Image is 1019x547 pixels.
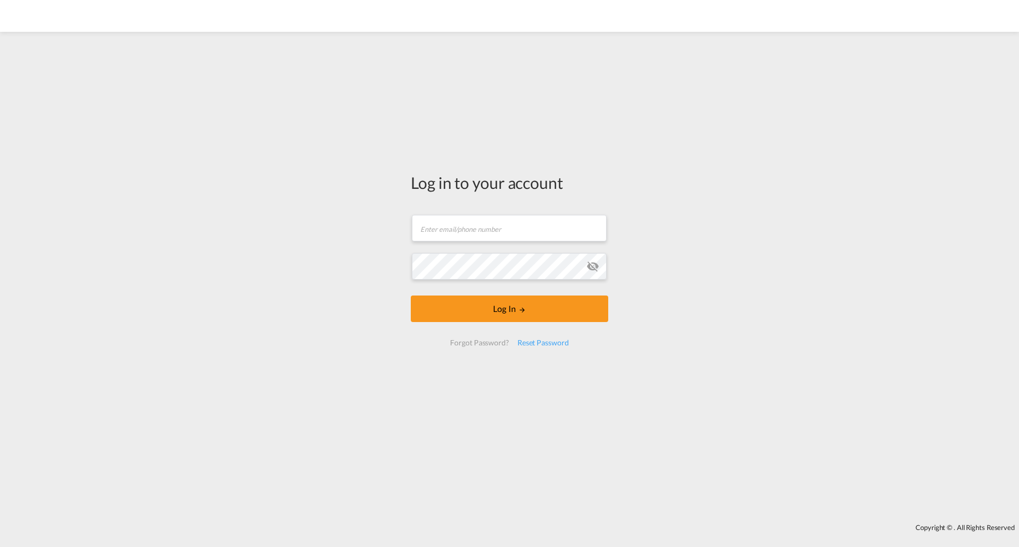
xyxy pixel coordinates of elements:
[412,215,607,241] input: Enter email/phone number
[411,296,608,322] button: LOGIN
[513,333,573,352] div: Reset Password
[446,333,513,352] div: Forgot Password?
[411,171,608,194] div: Log in to your account
[586,260,599,273] md-icon: icon-eye-off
